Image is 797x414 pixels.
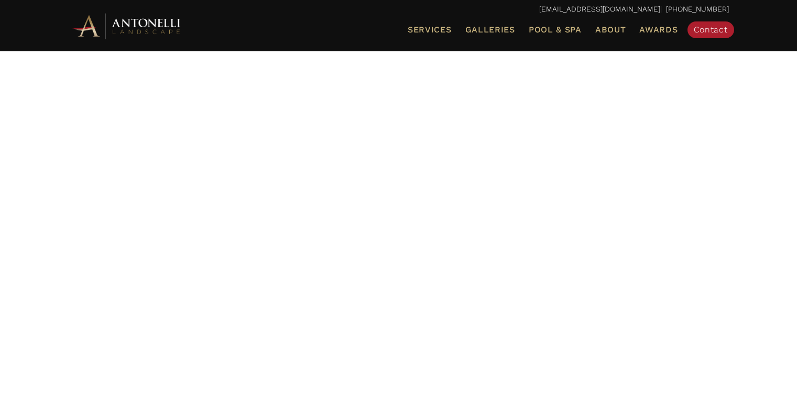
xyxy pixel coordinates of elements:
[529,25,582,35] span: Pool & Spa
[539,5,660,13] a: [EMAIL_ADDRESS][DOMAIN_NAME]
[591,23,630,37] a: About
[525,23,586,37] a: Pool & Spa
[595,26,626,34] span: About
[403,23,456,37] a: Services
[461,23,519,37] a: Galleries
[408,26,452,34] span: Services
[69,3,729,16] p: | [PHONE_NUMBER]
[635,23,682,37] a: Awards
[694,25,728,35] span: Contact
[465,25,515,35] span: Galleries
[69,12,184,40] img: Antonelli Horizontal Logo
[639,25,678,35] span: Awards
[687,21,734,38] a: Contact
